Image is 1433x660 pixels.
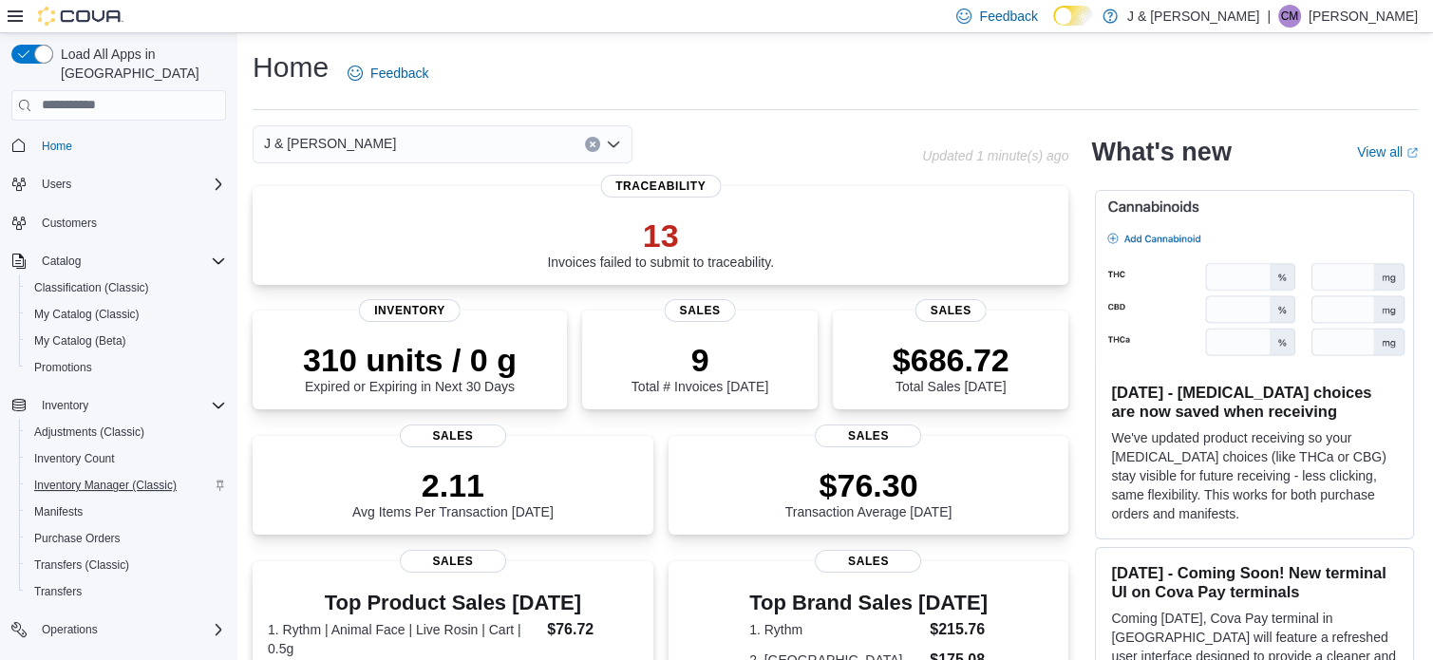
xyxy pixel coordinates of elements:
[632,341,768,379] p: 9
[1281,5,1299,28] span: CM
[27,527,226,550] span: Purchase Orders
[19,552,234,578] button: Transfers (Classic)
[979,7,1037,26] span: Feedback
[1309,5,1418,28] p: [PERSON_NAME]
[42,177,71,192] span: Users
[19,354,234,381] button: Promotions
[34,211,226,235] span: Customers
[34,333,126,349] span: My Catalog (Beta)
[34,451,115,466] span: Inventory Count
[34,504,83,519] span: Manifests
[915,299,987,322] span: Sales
[1053,6,1093,26] input: Dark Mode
[34,394,96,417] button: Inventory
[34,250,88,273] button: Catalog
[27,580,226,603] span: Transfers
[400,550,506,573] span: Sales
[359,299,461,322] span: Inventory
[930,618,988,641] dd: $215.76
[1406,147,1418,159] svg: External link
[34,307,140,322] span: My Catalog (Classic)
[27,447,123,470] a: Inventory Count
[749,620,922,639] dt: 1. Rythm
[27,500,226,523] span: Manifests
[34,618,226,641] span: Operations
[19,301,234,328] button: My Catalog (Classic)
[400,424,506,447] span: Sales
[34,173,79,196] button: Users
[1127,5,1259,28] p: J & [PERSON_NAME]
[1111,428,1398,523] p: We've updated product receiving so your [MEDICAL_DATA] choices (like THCa or CBG) stay visible fo...
[1091,137,1231,167] h2: What's new
[34,394,226,417] span: Inventory
[27,500,90,523] a: Manifests
[19,578,234,605] button: Transfers
[1278,5,1301,28] div: Cheyenne Mann
[27,330,134,352] a: My Catalog (Beta)
[27,421,226,443] span: Adjustments (Classic)
[4,209,234,236] button: Customers
[19,499,234,525] button: Manifests
[585,137,600,152] button: Clear input
[34,280,149,295] span: Classification (Classic)
[34,173,226,196] span: Users
[352,466,554,519] div: Avg Items Per Transaction [DATE]
[27,276,157,299] a: Classification (Classic)
[42,254,81,269] span: Catalog
[1111,563,1398,601] h3: [DATE] - Coming Soon! New terminal UI on Cova Pay terminals
[785,466,952,504] p: $76.30
[19,472,234,499] button: Inventory Manager (Classic)
[27,474,226,497] span: Inventory Manager (Classic)
[34,584,82,599] span: Transfers
[547,217,774,255] p: 13
[340,54,436,92] a: Feedback
[893,341,1009,379] p: $686.72
[27,330,226,352] span: My Catalog (Beta)
[27,303,226,326] span: My Catalog (Classic)
[600,175,721,198] span: Traceability
[606,137,621,152] button: Open list of options
[34,478,177,493] span: Inventory Manager (Classic)
[547,618,637,641] dd: $76.72
[352,466,554,504] p: 2.11
[1357,144,1418,160] a: View allExternal link
[27,554,137,576] a: Transfers (Classic)
[27,303,147,326] a: My Catalog (Classic)
[4,248,234,274] button: Catalog
[34,531,121,546] span: Purchase Orders
[815,550,921,573] span: Sales
[632,341,768,394] div: Total # Invoices [DATE]
[268,592,638,614] h3: Top Product Sales [DATE]
[749,592,988,614] h3: Top Brand Sales [DATE]
[922,148,1068,163] p: Updated 1 minute(s) ago
[27,276,226,299] span: Classification (Classic)
[42,216,97,231] span: Customers
[4,392,234,419] button: Inventory
[268,620,539,658] dt: 1. Rythm | Animal Face | Live Rosin | Cart | 0.5g
[4,171,234,198] button: Users
[42,139,72,154] span: Home
[303,341,517,379] p: 310 units / 0 g
[785,466,952,519] div: Transaction Average [DATE]
[27,447,226,470] span: Inventory Count
[34,212,104,235] a: Customers
[27,356,226,379] span: Promotions
[1111,383,1398,421] h3: [DATE] - [MEDICAL_DATA] choices are now saved when receiving
[34,557,129,573] span: Transfers (Classic)
[38,7,123,26] img: Cova
[34,135,80,158] a: Home
[1053,26,1054,27] span: Dark Mode
[34,250,226,273] span: Catalog
[19,419,234,445] button: Adjustments (Classic)
[42,622,98,637] span: Operations
[19,525,234,552] button: Purchase Orders
[370,64,428,83] span: Feedback
[34,360,92,375] span: Promotions
[53,45,226,83] span: Load All Apps in [GEOGRAPHIC_DATA]
[19,445,234,472] button: Inventory Count
[27,421,152,443] a: Adjustments (Classic)
[27,580,89,603] a: Transfers
[893,341,1009,394] div: Total Sales [DATE]
[34,134,226,158] span: Home
[264,132,396,155] span: J & [PERSON_NAME]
